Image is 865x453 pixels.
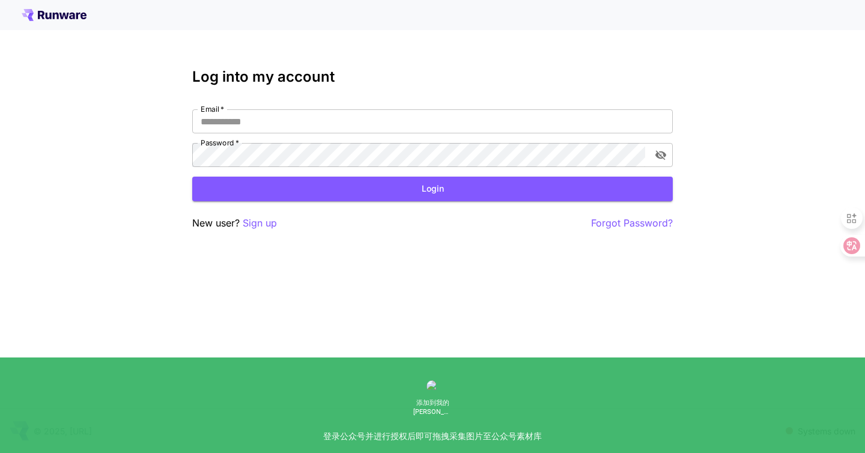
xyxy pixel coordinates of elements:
[192,177,673,201] button: Login
[591,216,673,231] button: Forgot Password?
[650,144,672,166] button: toggle password visibility
[243,216,277,231] button: Sign up
[201,104,224,114] label: Email
[192,68,673,85] h3: Log into my account
[192,216,277,231] p: New user?
[201,138,239,148] label: Password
